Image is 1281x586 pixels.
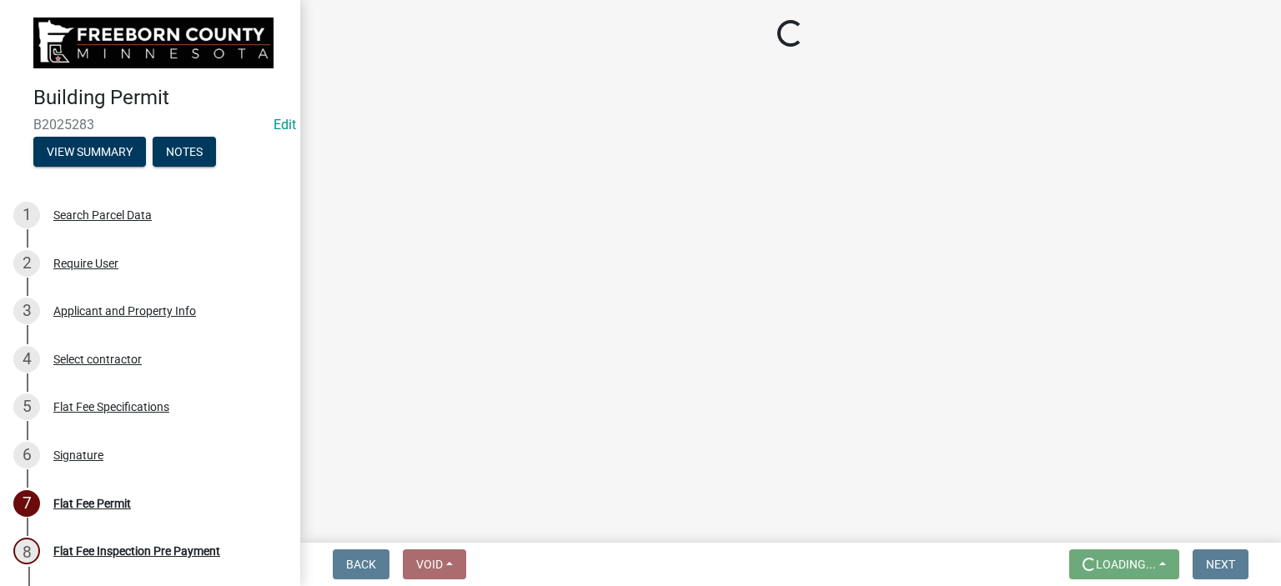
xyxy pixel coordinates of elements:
button: Notes [153,137,216,167]
div: 3 [13,298,40,324]
span: Loading... [1096,558,1156,571]
div: Flat Fee Permit [53,498,131,509]
div: 8 [13,538,40,564]
div: 5 [13,393,40,420]
a: Edit [274,117,296,133]
div: Applicant and Property Info [53,305,196,317]
div: Flat Fee Inspection Pre Payment [53,545,220,557]
button: View Summary [33,137,146,167]
span: Next [1206,558,1235,571]
span: Void [416,558,443,571]
button: Void [403,549,466,579]
div: Search Parcel Data [53,209,152,221]
div: Require User [53,258,118,269]
div: 1 [13,202,40,228]
h4: Building Permit [33,86,287,110]
img: Freeborn County, Minnesota [33,18,274,68]
span: Back [346,558,376,571]
wm-modal-confirm: Edit Application Number [274,117,296,133]
span: B2025283 [33,117,267,133]
div: Signature [53,449,103,461]
wm-modal-confirm: Summary [33,146,146,159]
button: Loading... [1069,549,1179,579]
div: 4 [13,346,40,373]
button: Next [1193,549,1248,579]
button: Back [333,549,389,579]
div: Flat Fee Specifications [53,401,169,413]
div: 6 [13,442,40,468]
div: 7 [13,490,40,517]
div: 2 [13,250,40,277]
wm-modal-confirm: Notes [153,146,216,159]
div: Select contractor [53,353,142,365]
